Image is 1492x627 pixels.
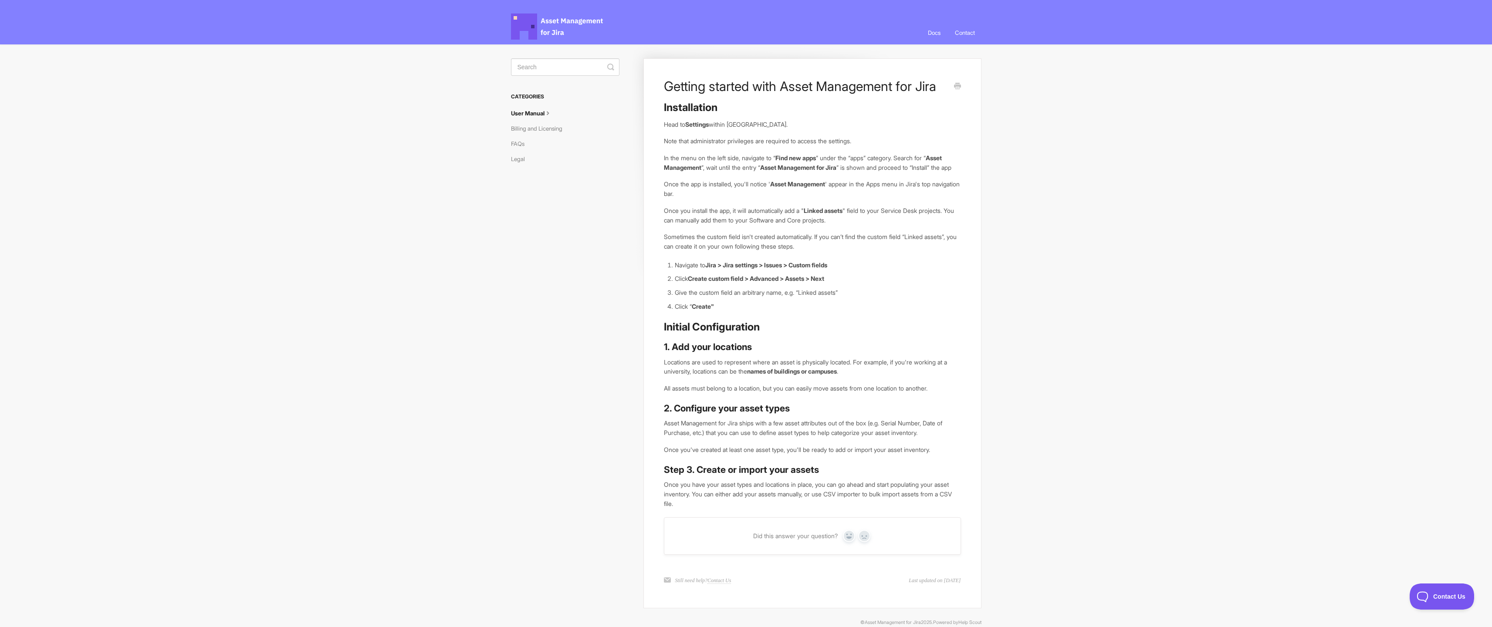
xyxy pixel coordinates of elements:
p: Sometimes the custom field isn't created automatically. If you can’t find the custom field “Linke... [664,232,961,251]
p: Asset Management for Jira ships with a few asset attributes out of the box (e.g. Serial Number, D... [664,418,961,437]
p: Once you install the app, it will automatically add a " " field to your Service Desk projects. Yo... [664,206,961,225]
h3: Categories [511,89,619,104]
li: Click “ [675,302,961,311]
p: All assets must belong to a location, but you can easily move assets from one location to another. [664,384,961,393]
strong: Asset Management for Jira [760,164,836,171]
p: Once you have your asset types and locations in place, you can go ahead and start populating your... [664,480,961,508]
li: Click [675,274,961,283]
p: Locations are used to represent where an asset is physically located. For example, if you're work... [664,357,961,376]
a: Contact Us [707,577,731,584]
input: Search [511,58,619,76]
p: Once the app is installed, you'll notice ' ' appear in the Apps menu in Jira's top navigation bar. [664,179,961,198]
span: Did this answer your question? [753,532,838,540]
iframe: Toggle Customer Support [1410,583,1475,610]
strong: Settings [685,121,709,128]
strong: Find new apps [775,154,816,162]
span: Asset Management for Jira Docs [511,13,604,40]
li: Navigate to [675,260,961,270]
a: Contact [948,21,981,44]
strong: Jira > Jira settings > Issues > Custom fields [705,261,827,269]
strong: Create custom field > Advanced > Assets > Next [688,275,824,282]
strong: Linked assets [804,207,842,214]
h3: Step 3. Create or import your assets [664,464,961,476]
a: Docs [921,21,947,44]
strong: Create" [692,303,714,310]
h3: 2. Configure your asset types [664,402,961,415]
p: In the menu on the left side, navigate to “ ” under the “apps” category. Search for “ ”, wait unt... [664,153,961,172]
a: Asset Management for Jira [865,620,921,625]
strong: Asset Management [770,180,825,188]
strong: names of buildings or campuses [747,367,837,375]
a: Print this Article [954,82,961,91]
h2: Initial Configuration [664,320,961,334]
time: Last updated on [DATE] [909,576,961,584]
a: Billing and Licensing [511,121,569,135]
strong: Asset Management [664,154,942,171]
h2: Installation [664,101,961,115]
a: User Manual [511,106,559,120]
p: Head to within [GEOGRAPHIC_DATA]. [664,120,961,129]
span: Powered by [933,620,981,625]
a: FAQs [511,137,531,151]
a: Help Scout [958,620,981,625]
h3: 1. Add your locations [664,341,961,353]
p: Note that administrator privileges are required to access the settings. [664,136,961,146]
li: Give the custom field an arbitrary name, e.g. “Linked assets” [675,288,961,297]
a: Legal [511,152,531,166]
p: Once you've created at least one asset type, you'll be ready to add or import your asset inventory. [664,445,961,455]
h1: Getting started with Asset Management for Jira [664,78,947,94]
p: Still need help? [675,576,731,584]
p: © 2025. [511,619,981,627]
